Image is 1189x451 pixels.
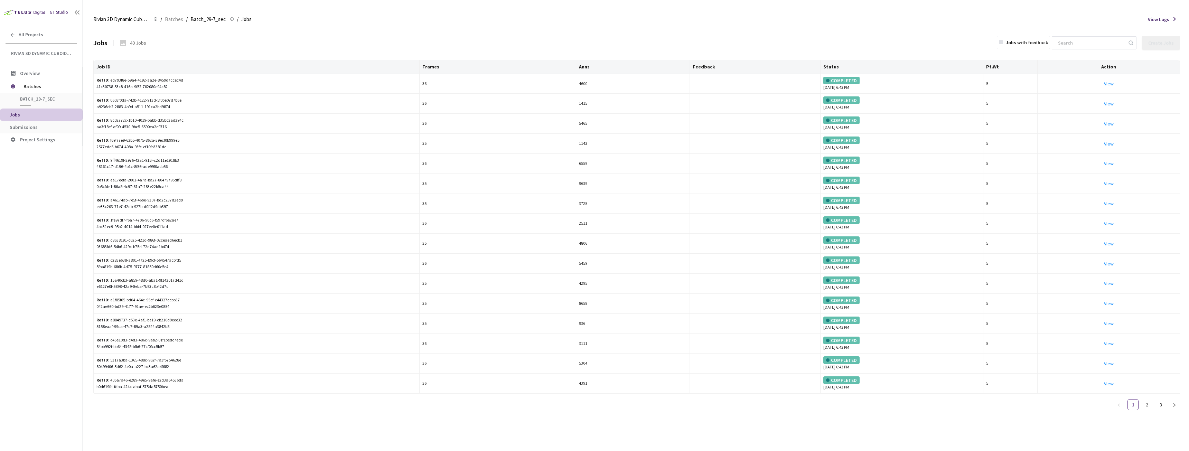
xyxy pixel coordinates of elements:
[983,194,1038,214] td: 5
[576,234,690,254] td: 4806
[96,337,110,342] b: Ref ID:
[96,377,110,383] b: Ref ID:
[93,37,107,48] div: Jobs
[823,197,860,204] div: COMPLETED
[96,217,110,223] b: Ref ID:
[823,157,860,164] div: COMPLETED
[823,77,860,84] div: COMPLETED
[96,104,416,110] div: a9236cb2-2883-4b9d-a511-191ca2bd9874
[1155,399,1166,410] li: 3
[420,114,576,134] td: 36
[823,177,860,184] div: COMPLETED
[823,116,860,124] div: COMPLETED
[96,237,185,244] div: c8638191-c625-421d-986f-02ceaed6ecb1
[1054,37,1127,49] input: Search
[96,257,110,263] b: Ref ID:
[96,357,110,363] b: Ref ID:
[50,9,68,16] div: GT Studio
[96,237,110,243] b: Ref ID:
[130,39,146,47] div: 40 Jobs
[420,174,576,194] td: 35
[823,256,980,271] div: [DATE] 6:43 PM
[690,60,820,74] th: Feedback
[96,224,416,230] div: 4bc31ec9-95b2-4014-bbf4-027ee0e011ad
[1128,400,1138,410] a: 1
[1104,261,1114,267] a: View
[1104,180,1114,187] a: View
[96,377,185,384] div: 405a7a46-e289-49e5-9afe-e2d3a64536da
[96,144,416,150] div: 2577ede5-b674-408a-93fc-cf10fb3381de
[576,154,690,174] td: 6559
[190,15,226,24] span: Batch_29-7_sec
[165,15,183,24] span: Batches
[983,234,1038,254] td: 5
[576,334,690,354] td: 3111
[1104,81,1114,87] a: View
[983,214,1038,234] td: 5
[823,297,980,311] div: [DATE] 6:43 PM
[576,374,690,394] td: 4391
[576,114,690,134] td: 5465
[20,96,71,102] span: Batch_29-7_sec
[96,184,416,190] div: 0b5cfde1-86a8-4c97-81a7-283e22b5ca44
[96,157,185,164] div: 9ff4619f-2976-42a1-915f-c2d11e1918b3
[163,15,185,23] a: Batches
[420,94,576,114] td: 36
[576,274,690,294] td: 4295
[1169,399,1180,410] button: right
[1114,399,1125,410] button: left
[983,114,1038,134] td: 5
[823,137,980,151] div: [DATE] 6:43 PM
[821,60,983,74] th: Status
[983,174,1038,194] td: 5
[823,317,860,324] div: COMPLETED
[420,314,576,334] td: 35
[983,354,1038,374] td: 5
[576,174,690,194] td: 9639
[96,278,110,283] b: Ref ID:
[823,356,860,364] div: COMPLETED
[96,297,185,303] div: a1f85f05-bd04-464c-95ef-c44327eebb37
[96,277,185,284] div: 15a40cb3-a859-48d0-aba1-9f143017d41d
[1104,300,1114,307] a: View
[983,374,1038,394] td: 5
[96,84,416,90] div: 41c30738-53c8-416a-9f52-702080c94c82
[420,214,576,234] td: 36
[1104,241,1114,247] a: View
[1117,403,1121,407] span: left
[1148,40,1174,46] div: Create Jobs
[576,60,690,74] th: Anns
[823,337,860,344] div: COMPLETED
[823,96,860,104] div: COMPLETED
[983,94,1038,114] td: 5
[96,283,416,290] div: e6127e0f-5898-42a9-8eba-7b93c8b42d7c
[823,376,980,391] div: [DATE] 6:43 PM
[96,77,110,83] b: Ref ID:
[96,357,185,364] div: 5317a3ba-1365-488c-962f-7a3f5754628e
[420,194,576,214] td: 35
[19,32,43,38] span: All Projects
[823,297,860,304] div: COMPLETED
[1155,400,1166,410] a: 3
[823,317,980,331] div: [DATE] 6:43 PM
[420,274,576,294] td: 35
[823,116,980,131] div: [DATE] 6:43 PM
[24,79,71,93] span: Batches
[94,60,420,74] th: Job ID
[96,118,110,123] b: Ref ID:
[1006,39,1048,46] div: Jobs with feedback
[20,70,40,76] span: Overview
[1104,360,1114,367] a: View
[237,15,238,24] li: /
[576,294,690,314] td: 8658
[1038,60,1180,74] th: Action
[823,197,980,211] div: [DATE] 6:43 PM
[93,15,149,24] span: Rivian 3D Dynamic Cuboids[2024-25]
[96,303,416,310] div: 042ae660-bd29-4177-92ae-ec2b623e0854
[96,97,185,104] div: 0603f0da-742b-4122-913d-5f0be07d7b6e
[983,134,1038,154] td: 5
[96,204,416,210] div: ee33c203-71e7-42db-927b-d0ff2d9db397
[823,236,860,244] div: COMPLETED
[96,364,416,370] div: 80499406-5d62-4e0a-a227-bc3a62a4f682
[1104,320,1114,327] a: View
